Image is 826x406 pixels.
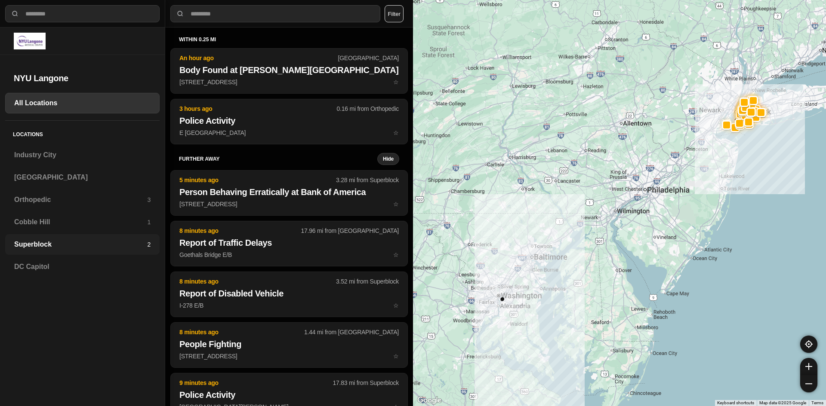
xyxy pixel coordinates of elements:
p: Goethals Bridge E/B [179,250,399,259]
h2: Body Found at [PERSON_NAME][GEOGRAPHIC_DATA] [179,64,399,76]
button: An hour ago[GEOGRAPHIC_DATA]Body Found at [PERSON_NAME][GEOGRAPHIC_DATA][STREET_ADDRESS]star [170,48,408,94]
button: 3 hours ago0.16 mi from OrthopedicPolice ActivityE [GEOGRAPHIC_DATA]star [170,99,408,144]
p: 3 hours ago [179,104,337,113]
span: star [393,129,399,136]
button: 8 minutes ago17.96 mi from [GEOGRAPHIC_DATA]Report of Traffic DelaysGoethals Bridge E/Bstar [170,221,408,266]
button: Keyboard shortcuts [717,400,754,406]
h2: Person Behaving Erratically at Bank of America [179,186,399,198]
h2: People Fighting [179,338,399,350]
button: recenter [800,336,817,353]
p: I-278 E/B [179,301,399,310]
img: zoom-in [805,363,812,370]
p: 17.83 mi from Superblock [333,379,399,387]
span: star [393,302,399,309]
small: Hide [383,156,394,162]
button: 5 minutes ago3.28 mi from SuperblockPerson Behaving Erratically at Bank of America[STREET_ADDRESS... [170,170,408,216]
span: star [393,353,399,360]
h3: Superblock [14,239,147,250]
a: 8 minutes ago17.96 mi from [GEOGRAPHIC_DATA]Report of Traffic DelaysGoethals Bridge E/Bstar [170,251,408,258]
button: zoom-out [800,375,817,392]
p: E [GEOGRAPHIC_DATA] [179,128,399,137]
a: DC Capitol [5,256,160,277]
p: 17.96 mi from [GEOGRAPHIC_DATA] [301,226,399,235]
p: 5 minutes ago [179,176,336,184]
img: Google [415,395,444,406]
p: 8 minutes ago [179,277,336,286]
p: [STREET_ADDRESS] [179,200,399,208]
a: 3 hours ago0.16 mi from OrthopedicPolice ActivityE [GEOGRAPHIC_DATA]star [170,129,408,136]
button: Hide [377,153,399,165]
button: Filter [385,5,404,22]
h5: Locations [5,121,160,145]
p: 9 minutes ago [179,379,333,387]
a: Terms [811,400,823,405]
img: recenter [805,340,813,348]
h3: Industry City [14,150,151,160]
a: Cobble Hill1 [5,212,160,232]
h2: Report of Disabled Vehicle [179,287,399,299]
h2: Police Activity [179,115,399,127]
img: zoom-out [805,380,812,387]
h3: [GEOGRAPHIC_DATA] [14,172,151,183]
img: search [11,9,19,18]
h3: Orthopedic [14,195,147,205]
button: 8 minutes ago3.52 mi from SuperblockReport of Disabled VehicleI-278 E/Bstar [170,272,408,317]
p: 0.16 mi from Orthopedic [337,104,399,113]
h2: Report of Traffic Delays [179,237,399,249]
span: Map data ©2025 Google [759,400,806,405]
p: [GEOGRAPHIC_DATA] [338,54,399,62]
a: Orthopedic3 [5,189,160,210]
h2: Police Activity [179,389,399,401]
span: star [393,201,399,208]
p: 8 minutes ago [179,328,304,336]
a: Open this area in Google Maps (opens a new window) [415,395,444,406]
p: 8 minutes ago [179,226,301,235]
p: [STREET_ADDRESS] [179,78,399,86]
p: 3.28 mi from Superblock [336,176,399,184]
h2: NYU Langone [14,72,151,84]
button: 8 minutes ago1.44 mi from [GEOGRAPHIC_DATA]People Fighting[STREET_ADDRESS]star [170,322,408,368]
h3: DC Capitol [14,262,151,272]
span: star [393,79,399,85]
h5: within 0.25 mi [179,36,399,43]
a: 8 minutes ago3.52 mi from SuperblockReport of Disabled VehicleI-278 E/Bstar [170,302,408,309]
a: Superblock2 [5,234,160,255]
a: [GEOGRAPHIC_DATA] [5,167,160,188]
a: Industry City [5,145,160,165]
button: zoom-in [800,358,817,375]
h3: All Locations [14,98,151,108]
h5: further away [179,156,377,162]
p: 1.44 mi from [GEOGRAPHIC_DATA] [304,328,399,336]
span: star [393,251,399,258]
p: 2 [147,240,151,249]
p: 3.52 mi from Superblock [336,277,399,286]
p: 3 [147,195,151,204]
a: All Locations [5,93,160,113]
p: 1 [147,218,151,226]
a: 8 minutes ago1.44 mi from [GEOGRAPHIC_DATA]People Fighting[STREET_ADDRESS]star [170,352,408,360]
p: An hour ago [179,54,338,62]
h3: Cobble Hill [14,217,147,227]
img: search [176,9,185,18]
a: An hour ago[GEOGRAPHIC_DATA]Body Found at [PERSON_NAME][GEOGRAPHIC_DATA][STREET_ADDRESS]star [170,78,408,85]
p: [STREET_ADDRESS] [179,352,399,360]
a: 5 minutes ago3.28 mi from SuperblockPerson Behaving Erratically at Bank of America[STREET_ADDRESS... [170,200,408,208]
img: logo [14,33,46,49]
